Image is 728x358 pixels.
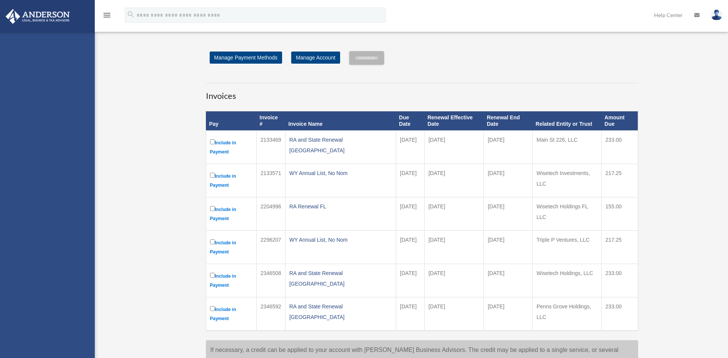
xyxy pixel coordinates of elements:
td: 2204996 [257,197,286,230]
td: Wisetech Investments, LLC [533,164,602,197]
td: [DATE] [396,197,424,230]
td: [DATE] [484,164,533,197]
td: [DATE] [424,130,483,164]
td: [DATE] [424,264,483,297]
td: [DATE] [396,130,424,164]
td: [DATE] [424,297,483,331]
td: Wisetech Holdings FL LLC [533,197,602,230]
input: Include in Payment [210,239,215,244]
a: menu [102,13,111,20]
label: Include in Payment [210,305,253,323]
td: [DATE] [396,230,424,264]
div: RA and State Renewal [GEOGRAPHIC_DATA] [289,134,392,156]
a: Manage Payment Methods [210,52,282,64]
th: Related Entity or Trust [533,111,602,131]
td: [DATE] [396,297,424,331]
td: [DATE] [424,230,483,264]
label: Include in Payment [210,171,253,190]
td: [DATE] [484,230,533,264]
td: 233.00 [601,264,638,297]
div: RA and State Renewal [GEOGRAPHIC_DATA] [289,301,392,322]
label: Include in Payment [210,238,253,256]
td: Penns Grove Holdings, LLC [533,297,602,331]
img: Anderson Advisors Platinum Portal [3,9,72,24]
div: WY Annual List, No Nom [289,234,392,245]
td: 2133469 [257,130,286,164]
div: RA and State Renewal [GEOGRAPHIC_DATA] [289,268,392,289]
th: Invoice # [257,111,286,131]
td: [DATE] [424,197,483,230]
img: User Pic [711,9,722,20]
th: Amount Due [601,111,638,131]
th: Invoice Name [285,111,396,131]
th: Renewal End Date [484,111,533,131]
td: [DATE] [484,297,533,331]
input: Include in Payment [210,139,215,144]
td: 2133571 [257,164,286,197]
td: [DATE] [484,130,533,164]
td: 233.00 [601,297,638,331]
label: Include in Payment [210,138,253,156]
th: Due Date [396,111,424,131]
input: Include in Payment [210,306,215,311]
td: 2346508 [257,264,286,297]
a: Manage Account [291,52,340,64]
i: search [127,10,135,19]
td: [DATE] [396,264,424,297]
input: Include in Payment [210,206,215,211]
label: Include in Payment [210,271,253,290]
input: Include in Payment [210,273,215,278]
i: menu [102,11,111,20]
td: 233.00 [601,130,638,164]
td: [DATE] [424,164,483,197]
th: Renewal Effective Date [424,111,483,131]
input: Include in Payment [210,173,215,178]
div: RA Renewal FL [289,201,392,212]
td: 217.25 [601,230,638,264]
td: 2296207 [257,230,286,264]
td: Wisetech Holdings, LLC [533,264,602,297]
td: Triple P Ventures, LLC [533,230,602,264]
div: WY Annual List, No Nom [289,168,392,178]
td: 2346592 [257,297,286,331]
label: Include in Payment [210,205,253,223]
h3: Invoices [206,83,638,102]
td: [DATE] [484,264,533,297]
td: [DATE] [484,197,533,230]
td: 217.25 [601,164,638,197]
td: [DATE] [396,164,424,197]
th: Pay [206,111,257,131]
td: Main St 226, LLC [533,130,602,164]
td: 155.00 [601,197,638,230]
